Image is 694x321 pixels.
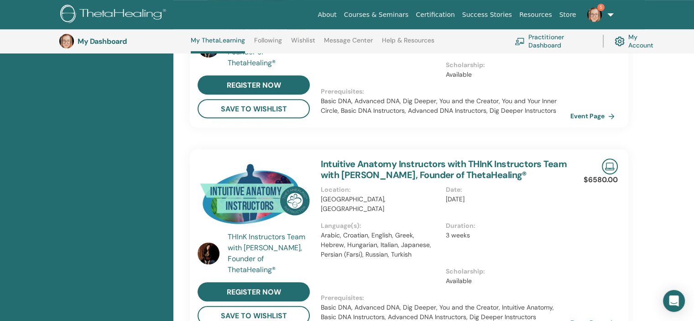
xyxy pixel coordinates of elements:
img: chalkboard-teacher.svg [515,37,525,45]
img: logo.png [60,5,169,25]
p: Language(s) : [321,221,440,231]
p: [DATE] [446,195,565,204]
a: register now [198,282,310,301]
p: $6580.00 [584,174,618,185]
a: THInK Instructors Team with [PERSON_NAME], Founder of ThetaHealing® [228,232,312,275]
a: Certification [412,6,458,23]
p: Basic DNA, Advanced DNA, Dig Deeper, You and the Creator, You and Your Inner Circle, Basic DNA In... [321,96,570,116]
a: Practitioner Dashboard [515,31,592,51]
p: Available [446,276,565,286]
p: Scholarship : [446,60,565,70]
img: default.jpg [198,242,219,264]
img: default.jpg [587,7,602,22]
div: Open Intercom Messenger [663,290,685,312]
a: Intuitive Anatomy Instructors with THInK Instructors Team with [PERSON_NAME], Founder of ThetaHea... [321,158,567,181]
a: Message Center [324,37,373,51]
p: Date : [446,185,565,195]
img: cog.svg [615,34,625,48]
a: Wishlist [291,37,315,51]
h3: My Dashboard [78,37,169,46]
img: Live Online Seminar [602,158,618,174]
span: register now [227,80,281,90]
a: Courses & Seminars [340,6,412,23]
p: Duration : [446,221,565,231]
a: My ThetaLearning [191,37,245,53]
p: Arabic, Croatian, English, Greek, Hebrew, Hungarian, Italian, Japanese, Persian (Farsi), Russian,... [321,231,440,259]
p: Available [446,70,565,79]
p: 3 weeks [446,231,565,240]
p: Prerequisites : [321,87,570,96]
p: Location : [321,185,440,195]
a: Store [556,6,580,23]
span: register now [227,287,281,297]
button: save to wishlist [198,99,310,118]
a: Event Page [570,109,618,123]
a: Following [254,37,282,51]
a: About [314,6,340,23]
a: Help & Resources [382,37,434,51]
a: My Account [615,31,661,51]
span: 5 [597,4,605,11]
p: Prerequisites : [321,293,570,303]
p: Scholarship : [446,267,565,276]
a: Success Stories [459,6,516,23]
a: Resources [516,6,556,23]
img: Intuitive Anatomy Instructors [198,158,310,234]
img: default.jpg [59,34,74,48]
p: [GEOGRAPHIC_DATA], [GEOGRAPHIC_DATA] [321,195,440,214]
a: register now [198,75,310,95]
